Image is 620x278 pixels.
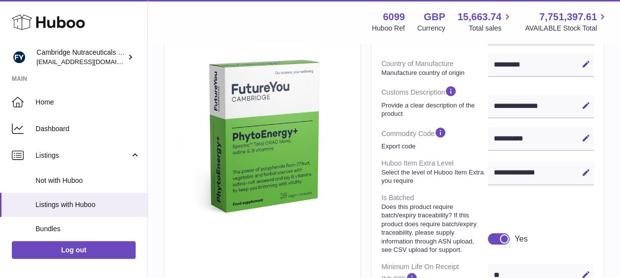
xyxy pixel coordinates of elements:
div: Yes [514,234,527,244]
dt: Huboo Item Extra Level [381,155,488,189]
span: Not with Huboo [36,176,140,185]
span: Home [36,98,140,107]
div: Cambridge Nutraceuticals Ltd [36,48,125,67]
strong: Export code [381,142,485,151]
span: Listings [36,151,130,160]
dt: Customs Description [381,81,488,122]
div: Currency [417,24,445,33]
strong: 6099 [383,10,405,24]
span: 7,751,397.61 [539,10,597,24]
img: internalAdmin-6099@internal.huboo.com [12,50,27,65]
strong: Does this product require batch/expiry traceability? If this product does require batch/expiry tr... [381,203,485,254]
strong: GBP [424,10,445,24]
span: [EMAIL_ADDRESS][DOMAIN_NAME] [36,58,145,66]
a: 15,663.74 Total sales [457,10,512,33]
span: Listings with Huboo [36,200,140,209]
a: Log out [12,241,136,259]
strong: Select the level of Huboo Item Extra you require [381,168,485,185]
strong: Manufacture country of origin [381,69,485,77]
dt: Country of Manufacture [381,55,488,81]
dt: Is Batched [381,189,488,258]
span: Total sales [469,24,512,33]
a: 7,751,397.61 AVAILABLE Stock Total [525,10,608,33]
span: Dashboard [36,124,140,134]
img: 60991629976507.jpg [174,47,351,223]
strong: Provide a clear description of the product [381,101,485,118]
span: 15,663.74 [457,10,501,24]
span: Bundles [36,224,140,234]
dt: Commodity Code [381,122,488,155]
div: Huboo Ref [372,24,405,33]
span: AVAILABLE Stock Total [525,24,608,33]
